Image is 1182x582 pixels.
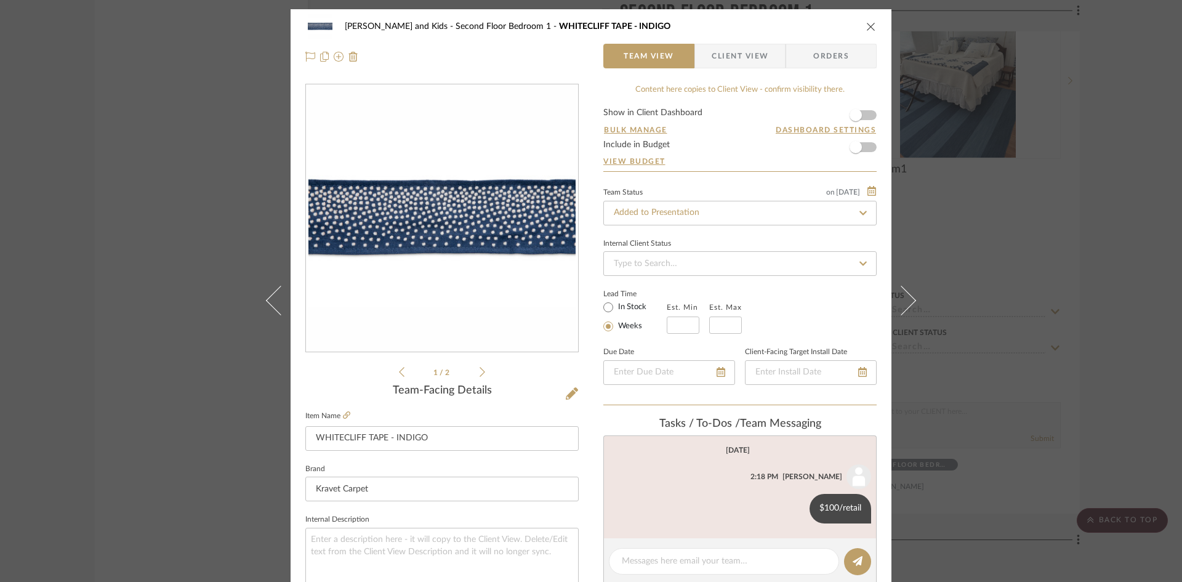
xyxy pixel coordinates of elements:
[440,369,445,376] span: /
[603,349,634,355] label: Due Date
[712,44,768,68] span: Client View
[603,190,643,196] div: Team Status
[603,156,877,166] a: View Budget
[709,303,742,312] label: Est. Max
[782,471,842,482] div: [PERSON_NAME]
[305,14,335,39] img: 0c6cf4af-805e-4096-a3af-a95e0d07cb28_48x40.jpg
[800,44,862,68] span: Orders
[305,384,579,398] div: Team-Facing Details
[726,446,750,455] div: [DATE]
[433,369,440,376] span: 1
[305,517,369,523] label: Internal Description
[603,299,667,334] mat-radio-group: Select item type
[846,464,871,489] img: user_avatar.png
[305,426,579,451] input: Enter Item Name
[745,349,847,355] label: Client-Facing Target Install Date
[308,85,576,352] img: 0c6cf4af-805e-4096-a3af-a95e0d07cb28_436x436.jpg
[603,360,735,385] input: Enter Due Date
[345,22,456,31] span: [PERSON_NAME] and Kids
[835,188,861,196] span: [DATE]
[603,418,877,431] div: team Messaging
[305,477,579,501] input: Enter Brand
[348,52,358,62] img: Remove from project
[603,288,667,299] label: Lead Time
[559,22,670,31] span: WHITECLIFF TAPE - INDIGO
[810,494,871,523] div: $100/retail
[305,466,325,472] label: Brand
[866,21,877,32] button: close
[826,188,835,196] span: on
[750,471,778,482] div: 2:18 PM
[616,321,642,332] label: Weeks
[603,84,877,96] div: Content here copies to Client View - confirm visibility there.
[603,201,877,225] input: Type to Search…
[603,124,668,135] button: Bulk Manage
[603,241,671,247] div: Internal Client Status
[445,369,451,376] span: 2
[775,124,877,135] button: Dashboard Settings
[456,22,559,31] span: Second Floor Bedroom 1
[616,302,646,313] label: In Stock
[305,411,350,421] label: Item Name
[603,251,877,276] input: Type to Search…
[624,44,674,68] span: Team View
[745,360,877,385] input: Enter Install Date
[667,303,698,312] label: Est. Min
[306,85,578,352] div: 0
[659,418,740,429] span: Tasks / To-Dos /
